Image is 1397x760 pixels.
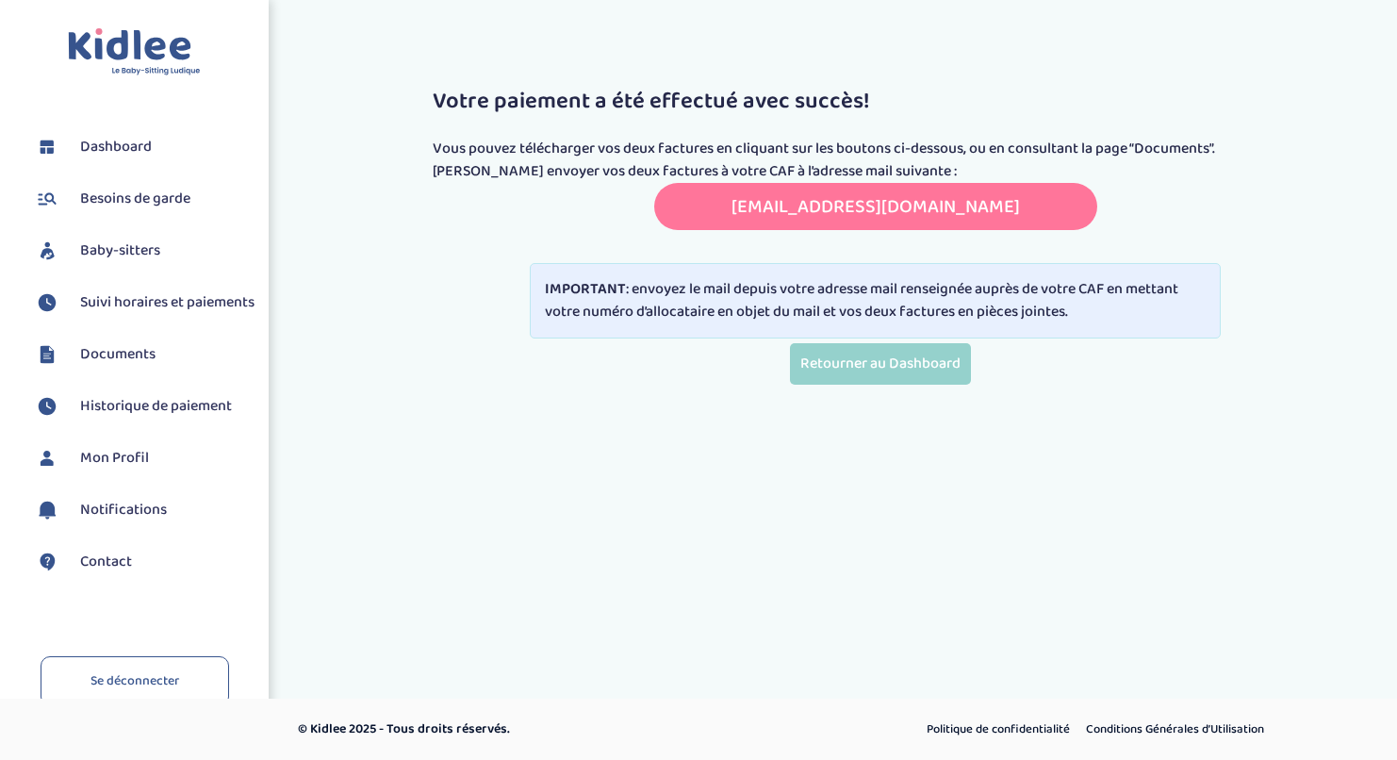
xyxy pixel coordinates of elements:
[80,395,232,418] span: Historique de paiement
[298,719,779,739] p: © Kidlee 2025 - Tous droits réservés.
[41,656,229,706] a: Se déconnecter
[33,392,255,421] a: Historique de paiement
[33,496,61,524] img: notification.svg
[33,444,61,472] img: profil.svg
[433,90,1319,114] h3: Votre paiement a été effectué avec succès!
[33,548,255,576] a: Contact
[33,496,255,524] a: Notifications
[530,263,1221,339] div: : envoyez le mail depuis votre adresse mail renseignée auprès de votre CAF en mettant votre numér...
[920,718,1077,742] a: Politique de confidentialité
[80,291,255,314] span: Suivi horaires et paiements
[33,340,255,369] a: Documents
[80,240,160,262] span: Baby-sitters
[68,28,201,76] img: logo.svg
[80,551,132,573] span: Contact
[33,237,255,265] a: Baby-sitters
[433,138,1319,160] p: Vous pouvez télécharger vos deux factures en cliquant sur les boutons ci-dessous, ou en consultan...
[33,289,61,317] img: suivihoraire.svg
[80,499,167,521] span: Notifications
[33,237,61,265] img: babysitters.svg
[80,136,152,158] span: Dashboard
[33,444,255,472] a: Mon Profil
[33,340,61,369] img: documents.svg
[1079,718,1271,742] a: Conditions Générales d’Utilisation
[545,277,626,301] strong: IMPORTANT
[33,185,61,213] img: besoin.svg
[33,133,255,161] a: Dashboard
[790,343,971,384] a: Retourner au Dashboard
[731,191,1020,222] a: [EMAIL_ADDRESS][DOMAIN_NAME]
[33,548,61,576] img: contact.svg
[33,289,255,317] a: Suivi horaires et paiements
[80,188,190,210] span: Besoins de garde
[33,392,61,421] img: suivihoraire.svg
[80,343,156,366] span: Documents
[33,133,61,161] img: dashboard.svg
[80,447,149,470] span: Mon Profil
[33,185,255,213] a: Besoins de garde
[433,160,1319,183] p: [PERSON_NAME] envoyer vos deux factures à votre CAF à l’adresse mail suivante :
